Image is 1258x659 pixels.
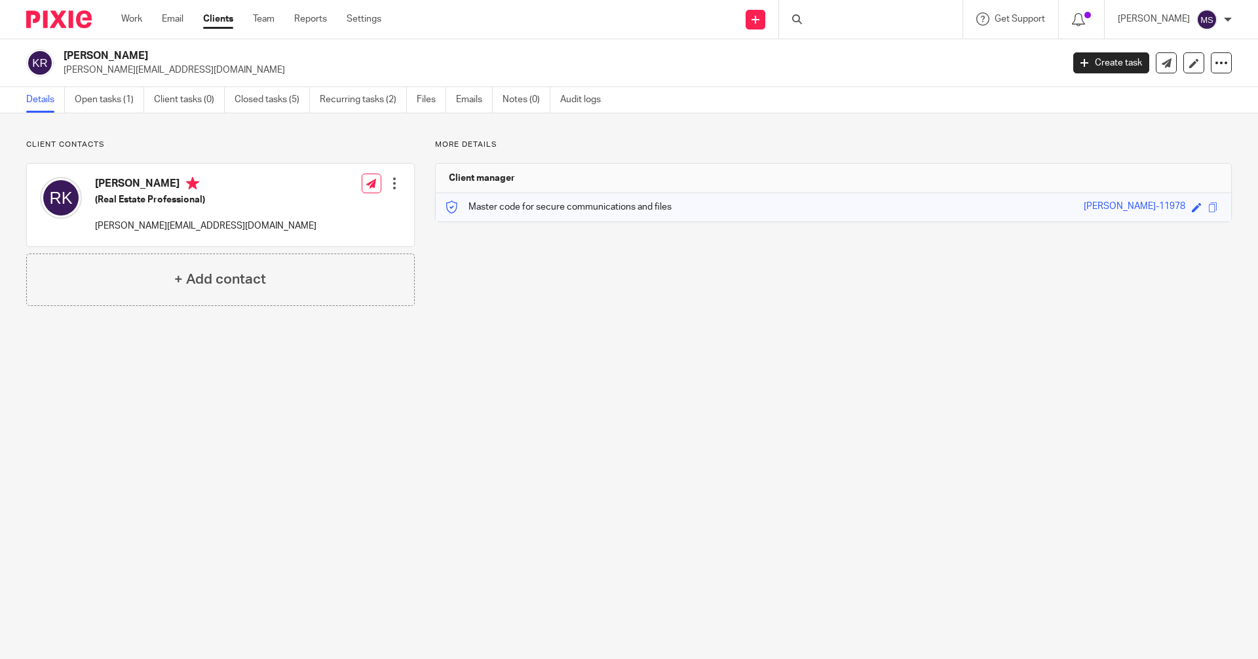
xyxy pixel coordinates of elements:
[347,12,381,26] a: Settings
[1073,52,1149,73] a: Create task
[456,87,493,113] a: Emails
[560,87,611,113] a: Audit logs
[1192,202,1202,212] span: Edit code
[235,87,310,113] a: Closed tasks (5)
[64,49,856,63] h2: [PERSON_NAME]
[26,49,54,77] img: svg%3E
[174,269,266,290] h4: + Add contact
[162,12,183,26] a: Email
[1118,12,1190,26] p: [PERSON_NAME]
[95,219,316,233] p: [PERSON_NAME][EMAIL_ADDRESS][DOMAIN_NAME]
[26,87,65,113] a: Details
[95,177,316,193] h4: [PERSON_NAME]
[1208,202,1218,212] span: Copy to clipboard
[1084,200,1185,215] div: [PERSON_NAME]-11978
[294,12,327,26] a: Reports
[75,87,144,113] a: Open tasks (1)
[186,177,199,190] i: Primary
[121,12,142,26] a: Work
[203,12,233,26] a: Clients
[320,87,407,113] a: Recurring tasks (2)
[446,200,672,214] p: Master code for secure communications and files
[1156,52,1177,73] a: Send new email
[26,10,92,28] img: Pixie
[1196,9,1217,30] img: svg%3E
[40,177,82,219] img: svg%3E
[995,14,1045,24] span: Get Support
[449,172,515,185] h3: Client manager
[435,140,1232,150] p: More details
[154,87,225,113] a: Client tasks (0)
[253,12,275,26] a: Team
[26,140,415,150] p: Client contacts
[1183,52,1204,73] a: Edit client
[64,64,1054,77] p: [PERSON_NAME][EMAIL_ADDRESS][DOMAIN_NAME]
[503,87,550,113] a: Notes (0)
[417,87,446,113] a: Files
[95,193,316,206] h5: (Real Estate Professional)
